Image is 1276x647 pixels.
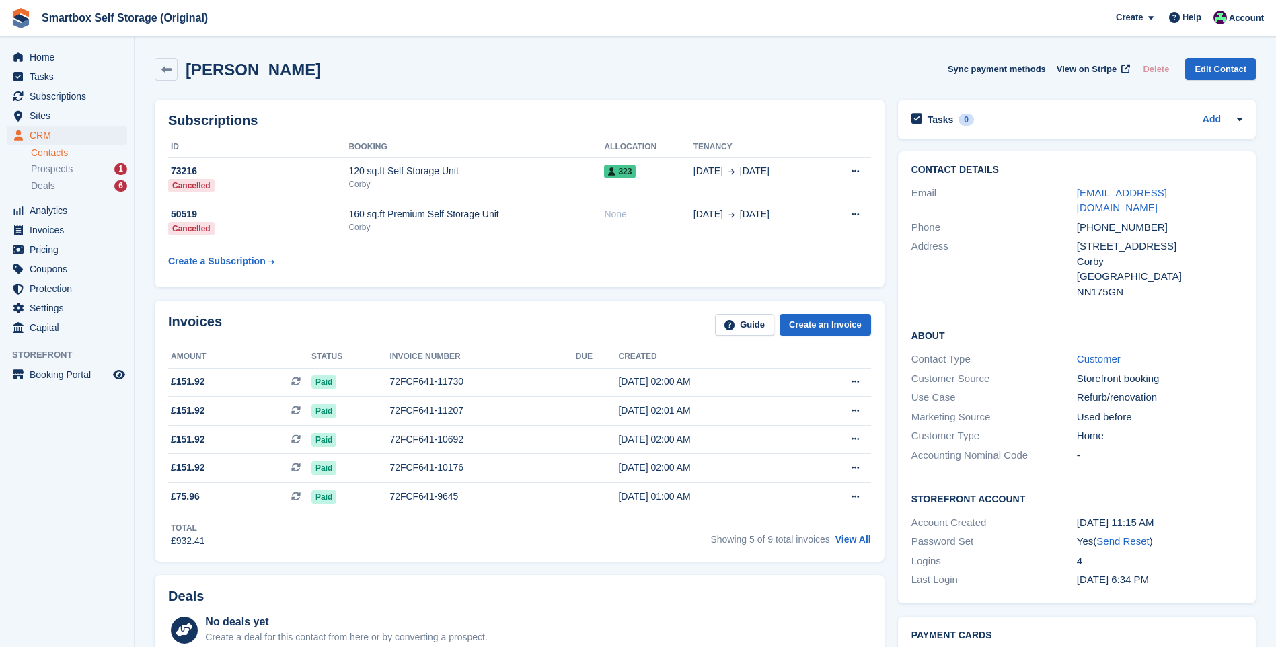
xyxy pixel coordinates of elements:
span: Pricing [30,240,110,259]
span: Settings [30,299,110,317]
div: Address [911,239,1077,299]
h2: Payment cards [911,630,1242,641]
a: Smartbox Self Storage (Original) [36,7,213,29]
a: Contacts [31,147,127,159]
span: [DATE] [693,207,723,221]
th: Invoice number [389,346,575,368]
a: menu [7,126,127,145]
h2: [PERSON_NAME] [186,61,321,79]
th: Tenancy [693,137,823,158]
a: View All [835,534,871,545]
span: Create [1116,11,1143,24]
span: £151.92 [171,375,205,389]
span: Invoices [30,221,110,239]
a: Preview store [111,367,127,383]
a: Prospects 1 [31,162,127,176]
div: [DATE] 01:00 AM [618,490,800,504]
a: menu [7,106,127,125]
div: Total [171,522,205,534]
div: £932.41 [171,534,205,548]
span: Deals [31,180,55,192]
span: £151.92 [171,432,205,447]
img: Alex Selenitsas [1213,11,1227,24]
a: menu [7,318,127,337]
span: Home [30,48,110,67]
a: menu [7,299,127,317]
span: ( ) [1093,535,1152,547]
span: Analytics [30,201,110,220]
div: 72FCF641-11730 [389,375,575,389]
a: Guide [715,314,774,336]
div: 1 [114,163,127,175]
th: Allocation [604,137,693,158]
div: 50519 [168,207,348,221]
h2: Subscriptions [168,113,871,128]
div: None [604,207,693,221]
a: Customer [1077,353,1121,365]
div: Create a deal for this contact from here or by converting a prospect. [205,630,487,644]
span: Help [1183,11,1201,24]
div: Phone [911,220,1077,235]
div: Refurb/renovation [1077,390,1242,406]
div: 4 [1077,554,1242,569]
button: Delete [1137,58,1174,80]
a: menu [7,201,127,220]
div: Accounting Nominal Code [911,448,1077,463]
span: £151.92 [171,461,205,475]
time: 2025-02-18 18:34:24 UTC [1077,574,1149,585]
a: Send Reset [1096,535,1149,547]
a: menu [7,260,127,278]
div: Corby [348,221,604,233]
div: Last Login [911,572,1077,588]
a: Edit Contact [1185,58,1256,80]
img: stora-icon-8386f47178a22dfd0bd8f6a31ec36ba5ce8667c1dd55bd0f319d3a0aa187defe.svg [11,8,31,28]
div: [DATE] 02:00 AM [618,375,800,389]
div: 120 sq.ft Self Storage Unit [348,164,604,178]
a: Create a Subscription [168,249,274,274]
div: Customer Source [911,371,1077,387]
div: No deals yet [205,614,487,630]
span: Paid [311,461,336,475]
span: [DATE] [693,164,723,178]
span: Capital [30,318,110,337]
div: - [1077,448,1242,463]
span: Paid [311,490,336,504]
div: 6 [114,180,127,192]
a: Add [1203,112,1221,128]
span: Account [1229,11,1264,25]
div: 72FCF641-10176 [389,461,575,475]
a: menu [7,67,127,86]
th: Booking [348,137,604,158]
span: [DATE] [740,164,770,178]
th: ID [168,137,348,158]
span: Protection [30,279,110,298]
div: Contact Type [911,352,1077,367]
div: Corby [1077,254,1242,270]
div: [GEOGRAPHIC_DATA] [1077,269,1242,284]
a: menu [7,279,127,298]
span: Paid [311,404,336,418]
span: Booking Portal [30,365,110,384]
div: [DATE] 02:00 AM [618,432,800,447]
span: Paid [311,375,336,389]
span: Prospects [31,163,73,176]
span: Paid [311,433,336,447]
div: Used before [1077,410,1242,425]
div: Account Created [911,515,1077,531]
div: [DATE] 02:01 AM [618,404,800,418]
div: 160 sq.ft Premium Self Storage Unit [348,207,604,221]
h2: Tasks [928,114,954,126]
span: £151.92 [171,404,205,418]
div: 73216 [168,164,348,178]
div: Cancelled [168,222,215,235]
div: Customer Type [911,428,1077,444]
div: 72FCF641-10692 [389,432,575,447]
a: Deals 6 [31,179,127,193]
div: [DATE] 02:00 AM [618,461,800,475]
span: Sites [30,106,110,125]
span: Storefront [12,348,134,362]
div: 0 [959,114,974,126]
div: NN175GN [1077,284,1242,300]
div: Marketing Source [911,410,1077,425]
div: Cancelled [168,179,215,192]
